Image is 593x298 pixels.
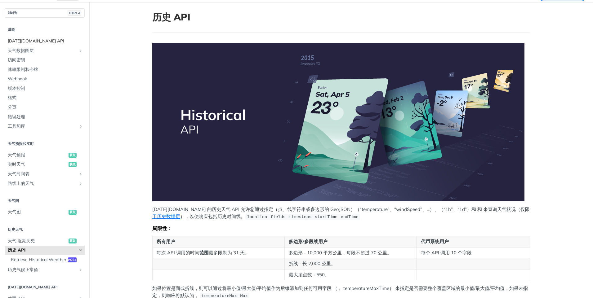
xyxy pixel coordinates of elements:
[5,151,85,160] a: 天气预报获取
[8,247,77,253] span: 历史 API
[5,236,85,246] a: 天气 近期历史获取
[8,161,67,168] span: 实时天气
[8,85,83,92] span: 版本控制
[417,247,530,258] td: 每个 API 调用 10 个字段
[289,215,311,219] span: timesteps
[5,246,85,255] a: 历史 API隐藏历史 API 的子页面
[8,57,83,63] span: 访问密钥
[8,38,83,44] span: [DATE][DOMAIN_NAME] API
[8,76,83,82] span: Webhook
[5,74,85,84] a: Webhook
[8,95,83,101] span: 格式
[69,239,77,243] span: 获取
[315,215,337,219] span: startTime
[5,265,85,274] a: 历史气候正常值显示历史气候正常值的子页面
[8,123,77,129] span: 工具和库
[5,27,85,33] h2: 基础
[5,227,85,232] h2: 历史天气
[5,169,85,179] a: 天气时间表显示天气时间线的子页面
[8,255,85,265] a: Retrieve Historical Weatherpost
[284,247,417,258] td: 多边形 - 10,000 平方公里，每段不超过 70 公里。
[284,269,417,280] td: 最大顶点数 - 550。
[8,171,77,177] span: 天气时间表
[152,225,530,231] div: 局限性：
[78,248,83,253] button: 隐藏历史 API 的子页面
[199,250,209,256] strong: 范围
[69,153,77,158] span: 获取
[78,267,83,272] button: 显示历史气候正常值的子页面
[152,206,530,219] font: [DATE][DOMAIN_NAME] 的历史天气 API 允许您通过指定（点、线字符串或多边形的 GeoJSON）（“temperature”、“windSpeed”、...）、（“1h”、“...
[5,93,85,103] a: 格式
[5,122,85,131] a: 工具和库显示工具和库的子页面
[270,215,286,219] span: fields
[8,114,83,120] span: 错误处理
[5,198,85,204] h2: 天气图
[417,236,530,248] th: 代币系统用户
[8,104,83,111] span: 分页
[5,103,85,112] a: 分页
[11,257,66,263] span: Retrieve Historical Weather
[68,11,81,15] span: CTRL-/
[5,208,85,217] a: 天气图获取
[8,48,77,54] span: 天气数据图层
[5,55,85,65] a: 访问密钥
[5,37,85,46] a: [DATE][DOMAIN_NAME] API
[5,141,85,147] h2: 天气预报和实时
[8,209,67,215] span: 天气图
[5,179,85,188] a: 路线上的天气显示路线天气的子页面
[341,215,359,219] span: endTime
[8,238,67,244] span: 天气 近期历史
[5,284,85,290] h2: [DATE][DOMAIN_NAME] API
[153,236,285,248] th: 所有用户
[5,46,85,55] a: 天气数据图层显示天气数据图层的子页面
[247,215,267,219] span: location
[8,67,83,73] span: 速率限制和令牌
[152,11,530,23] h1: 历史 API
[8,181,77,187] span: 路线上的天气
[284,236,417,248] th: 多边形/多段线用户
[78,172,83,177] button: 显示天气时间线的子页面
[152,213,180,219] a: 于历史数据层
[152,43,524,201] img: Historical-API.png
[153,247,285,258] td: 每次 API 调用的时间 最多限制为 31 天。
[78,124,83,129] button: 显示工具和库的子页面
[5,8,85,18] button: 跳转到CTRL-/
[69,210,77,215] span: 获取
[8,152,67,158] span: 天气预报
[78,48,83,53] button: 显示天气数据图层的子页面
[69,162,77,167] span: 获取
[78,181,83,186] button: 显示路线天气的子页面
[284,258,417,270] td: 折线 - 长 2,000 公里。
[68,257,77,262] span: post
[5,65,85,74] a: 速率限制和令牌
[8,267,77,273] span: 历史气候正常值
[152,43,530,201] span: 展开图片
[5,112,85,122] a: 错误处理
[5,160,85,169] a: 实时天气获取
[5,84,85,93] a: 版本控制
